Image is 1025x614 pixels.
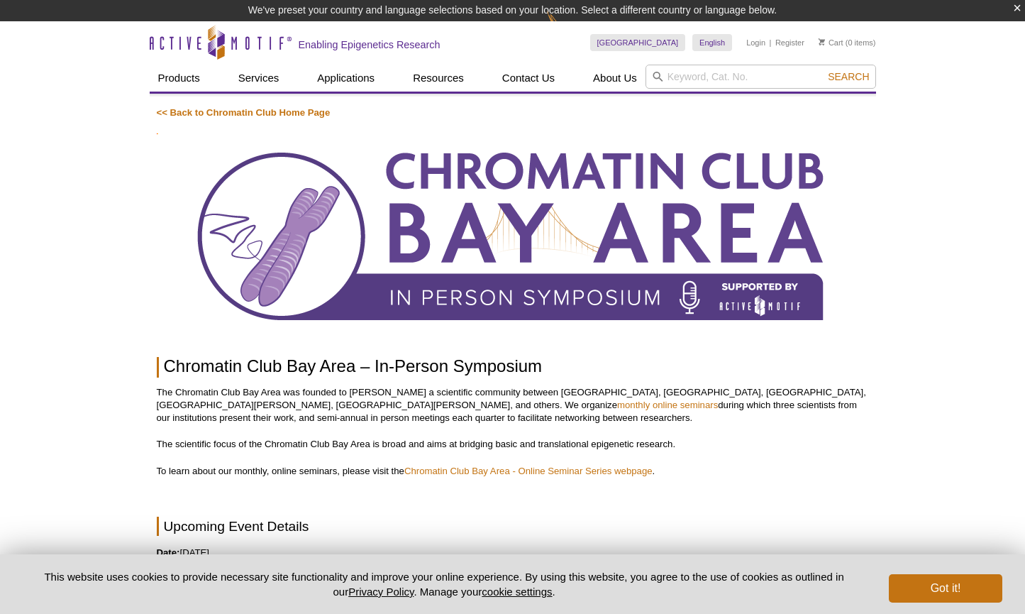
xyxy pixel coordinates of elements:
[824,70,873,83] button: Search
[150,65,209,92] a: Products
[889,574,1002,603] button: Got it!
[819,34,876,51] li: (0 items)
[404,65,472,92] a: Resources
[828,71,869,82] span: Search
[404,466,653,476] a: Chromatin Club Bay Area - Online Seminar Series webpage
[617,400,718,410] a: monthly online seminars
[819,38,825,45] img: Your Cart
[157,465,869,478] p: To learn about our monthly, online seminars, please visit the .
[157,547,180,558] strong: Date:
[590,34,686,51] a: [GEOGRAPHIC_DATA]
[157,357,869,378] h1: Chromatin Club Bay Area – In-Person Symposium
[775,38,804,48] a: Register
[23,569,865,599] p: This website uses cookies to provide necessary site functionality and improve your online experie...
[157,547,869,559] p: [DATE]
[348,586,414,598] a: Privacy Policy
[746,38,765,48] a: Login
[819,38,843,48] a: Cart
[157,438,869,451] p: The scientific focus of the Chromatin Club Bay Area is broad and aims at bridging basic and trans...
[309,65,383,92] a: Applications
[230,65,288,92] a: Services
[157,386,869,424] p: The Chromatin Club Bay Area was founded to [PERSON_NAME] a scientific community between [GEOGRAPH...
[494,65,563,92] a: Contact Us
[157,517,869,536] h2: Upcoming Event Details
[584,65,646,92] a: About Us
[692,34,732,51] a: English
[646,65,876,89] input: Keyword, Cat. No.
[157,133,869,339] img: Chromatin Club Bay Area In Person
[547,11,584,44] img: Change Here
[157,107,331,118] a: << Back to Chromatin Club Home Page
[299,38,441,51] h2: Enabling Epigenetics Research
[482,586,552,598] button: cookie settings
[770,34,772,51] li: |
